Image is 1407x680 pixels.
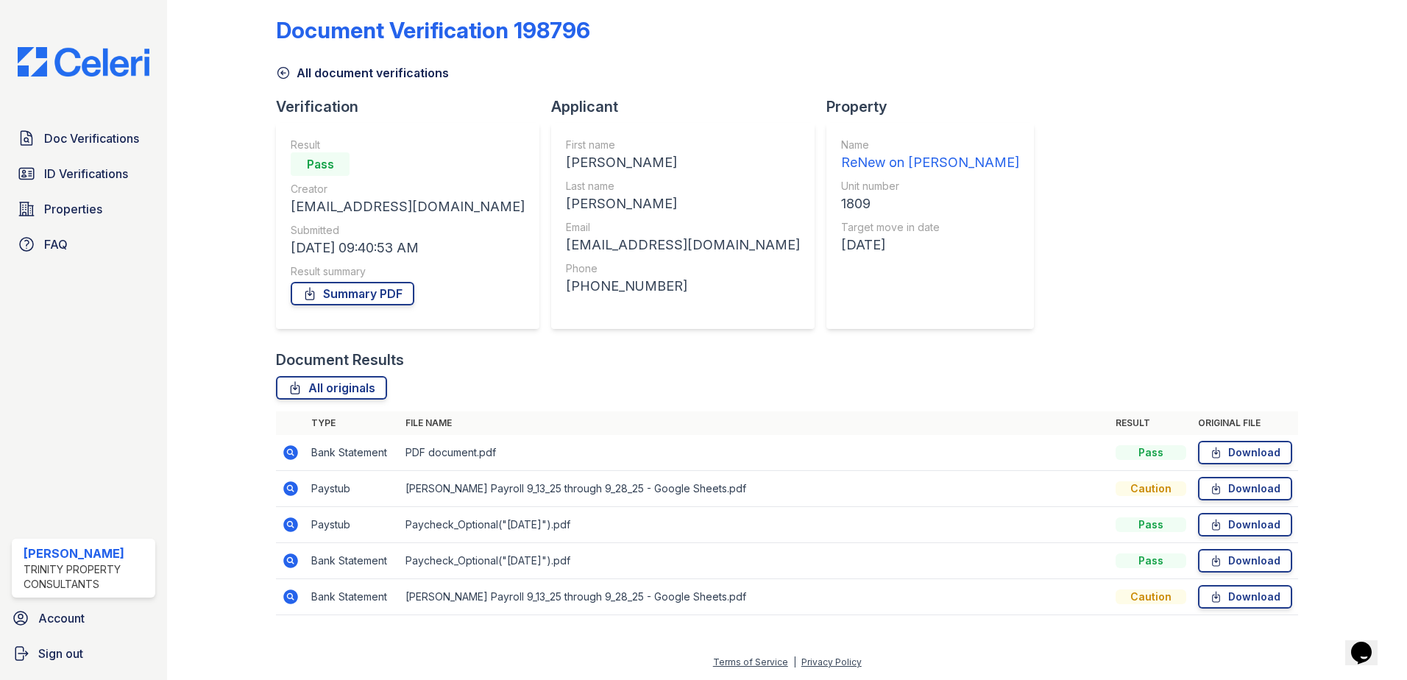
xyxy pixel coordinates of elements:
[12,159,155,188] a: ID Verifications
[1198,477,1292,500] a: Download
[400,435,1110,471] td: PDF document.pdf
[44,130,139,147] span: Doc Verifications
[1198,549,1292,573] a: Download
[801,656,862,667] a: Privacy Policy
[305,507,400,543] td: Paystub
[6,639,161,668] a: Sign out
[305,435,400,471] td: Bank Statement
[44,165,128,183] span: ID Verifications
[400,579,1110,615] td: [PERSON_NAME] Payroll 9_13_25 through 9_28_25 - Google Sheets.pdf
[291,238,525,258] div: [DATE] 09:40:53 AM
[291,196,525,217] div: [EMAIL_ADDRESS][DOMAIN_NAME]
[566,138,800,152] div: First name
[12,230,155,259] a: FAQ
[291,282,414,305] a: Summary PDF
[713,656,788,667] a: Terms of Service
[291,182,525,196] div: Creator
[44,235,68,253] span: FAQ
[1116,517,1186,532] div: Pass
[276,17,590,43] div: Document Verification 198796
[551,96,826,117] div: Applicant
[826,96,1046,117] div: Property
[1198,585,1292,609] a: Download
[38,609,85,627] span: Account
[38,645,83,662] span: Sign out
[841,235,1019,255] div: [DATE]
[1198,513,1292,536] a: Download
[566,276,800,297] div: [PHONE_NUMBER]
[566,261,800,276] div: Phone
[291,264,525,279] div: Result summary
[12,194,155,224] a: Properties
[400,507,1110,543] td: Paycheck_Optional("[DATE]").pdf
[305,579,400,615] td: Bank Statement
[276,350,404,370] div: Document Results
[24,545,149,562] div: [PERSON_NAME]
[841,179,1019,194] div: Unit number
[1116,481,1186,496] div: Caution
[1116,553,1186,568] div: Pass
[291,152,350,176] div: Pass
[400,471,1110,507] td: [PERSON_NAME] Payroll 9_13_25 through 9_28_25 - Google Sheets.pdf
[841,194,1019,214] div: 1809
[291,138,525,152] div: Result
[305,471,400,507] td: Paystub
[1116,589,1186,604] div: Caution
[566,194,800,214] div: [PERSON_NAME]
[400,543,1110,579] td: Paycheck_Optional("[DATE]").pdf
[12,124,155,153] a: Doc Verifications
[793,656,796,667] div: |
[566,235,800,255] div: [EMAIL_ADDRESS][DOMAIN_NAME]
[1116,445,1186,460] div: Pass
[24,562,149,592] div: Trinity Property Consultants
[305,411,400,435] th: Type
[1345,621,1392,665] iframe: chat widget
[841,138,1019,152] div: Name
[566,152,800,173] div: [PERSON_NAME]
[1110,411,1192,435] th: Result
[566,220,800,235] div: Email
[291,223,525,238] div: Submitted
[276,376,387,400] a: All originals
[305,543,400,579] td: Bank Statement
[841,138,1019,173] a: Name ReNew on [PERSON_NAME]
[400,411,1110,435] th: File name
[1198,441,1292,464] a: Download
[841,152,1019,173] div: ReNew on [PERSON_NAME]
[6,603,161,633] a: Account
[44,200,102,218] span: Properties
[566,179,800,194] div: Last name
[6,47,161,77] img: CE_Logo_Blue-a8612792a0a2168367f1c8372b55b34899dd931a85d93a1a3d3e32e68fde9ad4.png
[841,220,1019,235] div: Target move in date
[276,96,551,117] div: Verification
[276,64,449,82] a: All document verifications
[1192,411,1298,435] th: Original file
